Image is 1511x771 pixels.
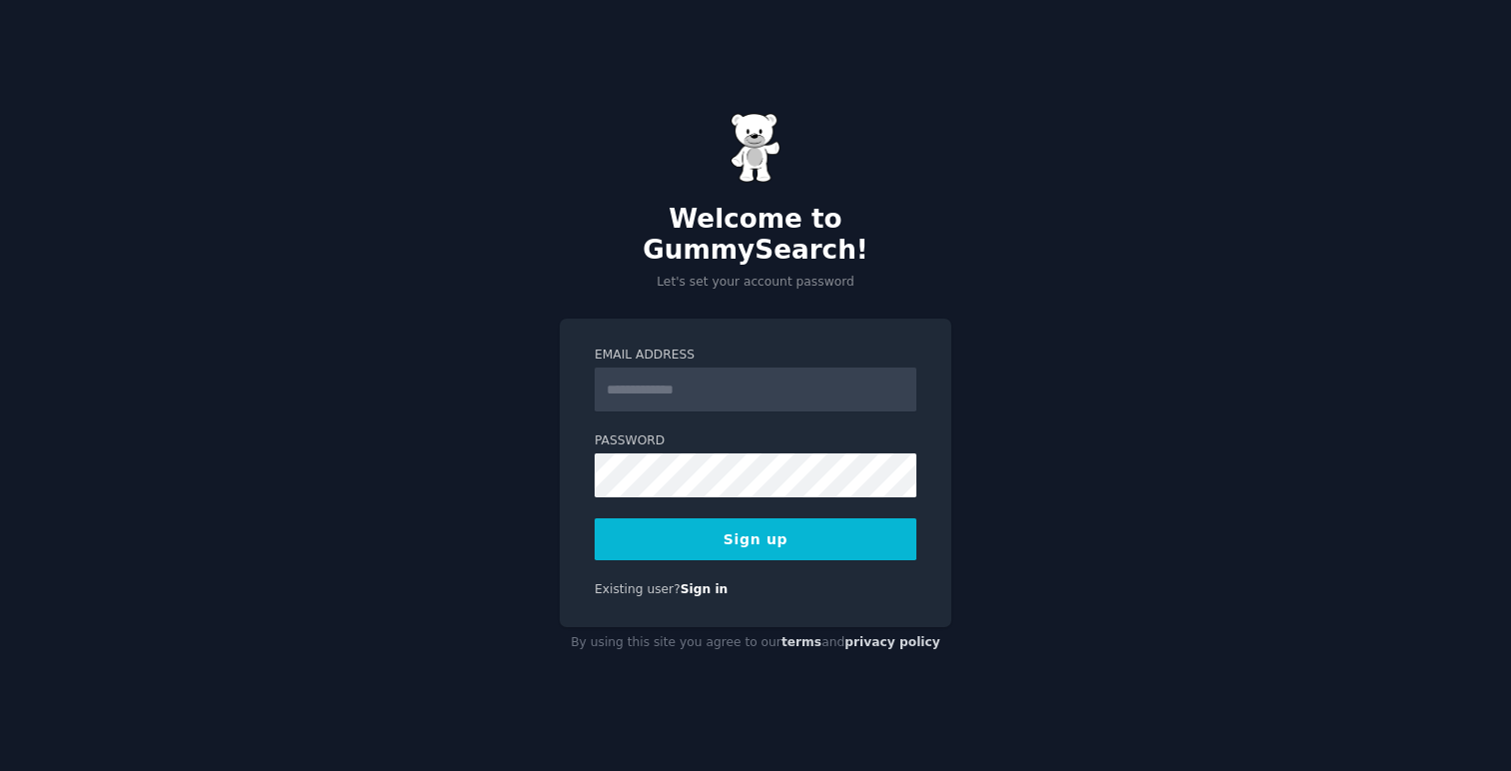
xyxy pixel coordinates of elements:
label: Email Address [595,347,916,365]
a: privacy policy [844,635,940,649]
h2: Welcome to GummySearch! [560,204,951,267]
label: Password [595,432,916,450]
a: Sign in [681,582,729,596]
button: Sign up [595,518,916,560]
p: Let's set your account password [560,274,951,292]
div: By using this site you agree to our and [560,627,951,659]
img: Gummy Bear [731,113,780,183]
a: terms [781,635,821,649]
span: Existing user? [595,582,681,596]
